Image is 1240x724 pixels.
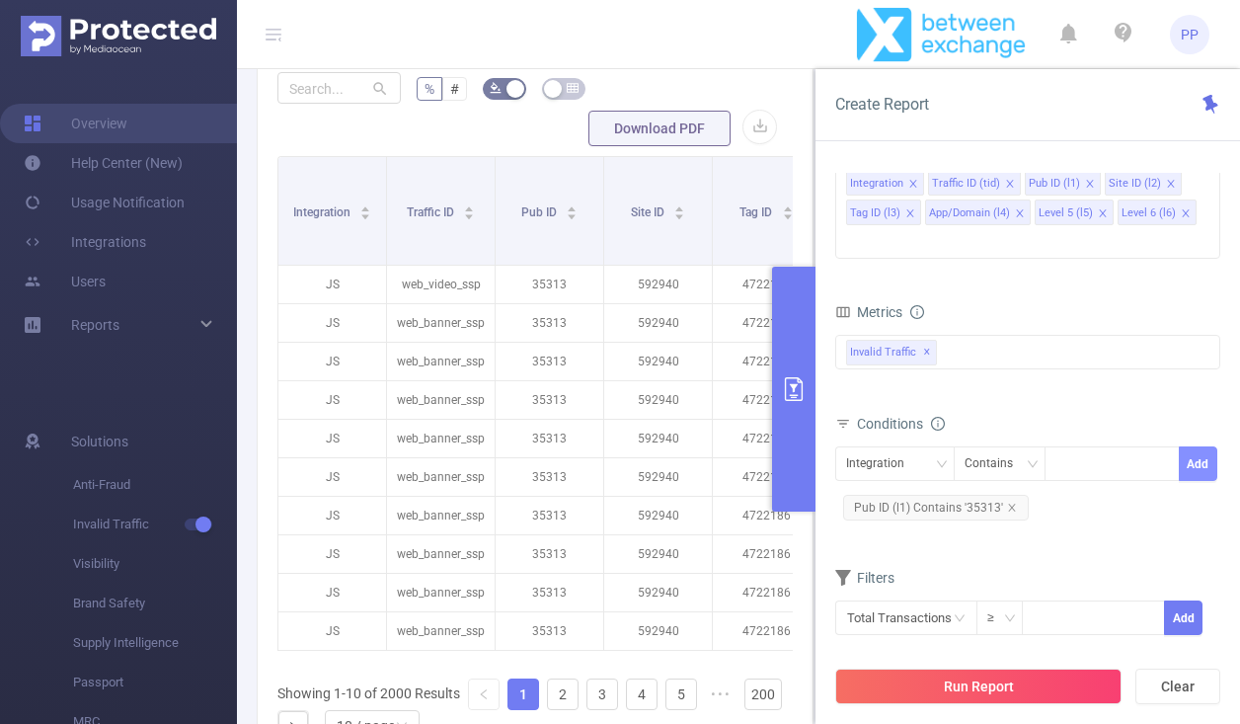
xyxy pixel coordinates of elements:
[387,266,495,303] p: web_video_ssp
[850,171,903,197] div: Integration
[1122,201,1176,226] div: Level 6 (l6)
[588,111,731,146] button: Download PDF
[278,420,386,457] p: JS
[73,544,237,584] span: Visibility
[387,343,495,380] p: web_banner_ssp
[843,495,1029,521] span: Pub ID (l1) Contains '35313'
[387,574,495,611] p: web_banner_ssp
[387,535,495,573] p: web_banner_ssp
[713,497,820,534] p: 4722186
[71,305,119,345] a: Reports
[673,203,685,215] div: Sort
[567,211,578,217] i: icon: caret-down
[782,203,794,215] div: Sort
[745,680,781,709] a: 200
[604,420,712,457] p: 592940
[1181,208,1191,220] i: icon: close
[713,304,820,342] p: 4722186
[387,612,495,650] p: web_banner_ssp
[965,447,1027,480] div: Contains
[908,179,918,191] i: icon: close
[932,171,1000,197] div: Traffic ID (tid)
[1105,170,1182,196] li: Site ID (l2)
[850,201,900,226] div: Tag ID (l3)
[587,680,617,709] a: 3
[496,458,603,496] p: 35313
[910,305,924,319] i: icon: info-circle
[547,679,579,710] li: 2
[1027,458,1039,472] i: icon: down
[1025,170,1101,196] li: Pub ID (l1)
[713,266,820,303] p: 4722187
[463,203,475,215] div: Sort
[846,340,937,365] span: Invalid Traffic
[744,679,782,710] li: 200
[278,458,386,496] p: JS
[627,680,657,709] a: 4
[521,205,560,219] span: Pub ID
[278,497,386,534] p: JS
[496,266,603,303] p: 35313
[278,304,386,342] p: JS
[1135,669,1220,704] button: Clear
[1039,201,1093,226] div: Level 5 (l5)
[278,574,386,611] p: JS
[987,602,1008,634] div: ≥
[507,679,539,710] li: 1
[464,211,475,217] i: icon: caret-down
[24,183,185,222] a: Usage Notification
[1166,179,1176,191] i: icon: close
[674,211,685,217] i: icon: caret-down
[24,143,183,183] a: Help Center (New)
[1179,446,1217,481] button: Add
[496,343,603,380] p: 35313
[425,81,434,97] span: %
[464,203,475,209] i: icon: caret-up
[387,420,495,457] p: web_banner_ssp
[387,304,495,342] p: web_banner_ssp
[277,679,460,710] li: Showing 1-10 of 2000 Results
[1004,612,1016,626] i: icon: down
[548,680,578,709] a: 2
[713,381,820,419] p: 4722186
[835,304,902,320] span: Metrics
[604,304,712,342] p: 592940
[713,574,820,611] p: 4722186
[21,16,216,56] img: Protected Media
[73,623,237,663] span: Supply Intelligence
[846,447,918,480] div: Integration
[496,497,603,534] p: 35313
[387,381,495,419] p: web_banner_ssp
[666,680,696,709] a: 5
[468,679,500,710] li: Previous Page
[73,584,237,623] span: Brand Safety
[713,343,820,380] p: 4722186
[496,612,603,650] p: 35313
[277,72,401,104] input: Search...
[857,416,945,432] span: Conditions
[359,203,371,215] div: Sort
[586,679,618,710] li: 3
[739,205,775,219] span: Tag ID
[360,203,371,209] i: icon: caret-up
[293,205,353,219] span: Integration
[928,170,1021,196] li: Traffic ID (tid)
[71,317,119,333] span: Reports
[835,95,929,114] span: Create Report
[782,211,793,217] i: icon: caret-down
[705,679,736,710] li: Next 5 Pages
[925,200,1031,225] li: App/Domain (l4)
[24,262,106,301] a: Users
[713,420,820,457] p: 4722186
[1015,208,1025,220] i: icon: close
[496,381,603,419] p: 35313
[604,343,712,380] p: 592940
[713,612,820,650] p: 4722186
[929,201,1010,226] div: App/Domain (l4)
[1181,15,1199,54] span: PP
[387,497,495,534] p: web_banner_ssp
[1098,208,1108,220] i: icon: close
[450,81,459,97] span: #
[566,203,578,215] div: Sort
[387,458,495,496] p: web_banner_ssp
